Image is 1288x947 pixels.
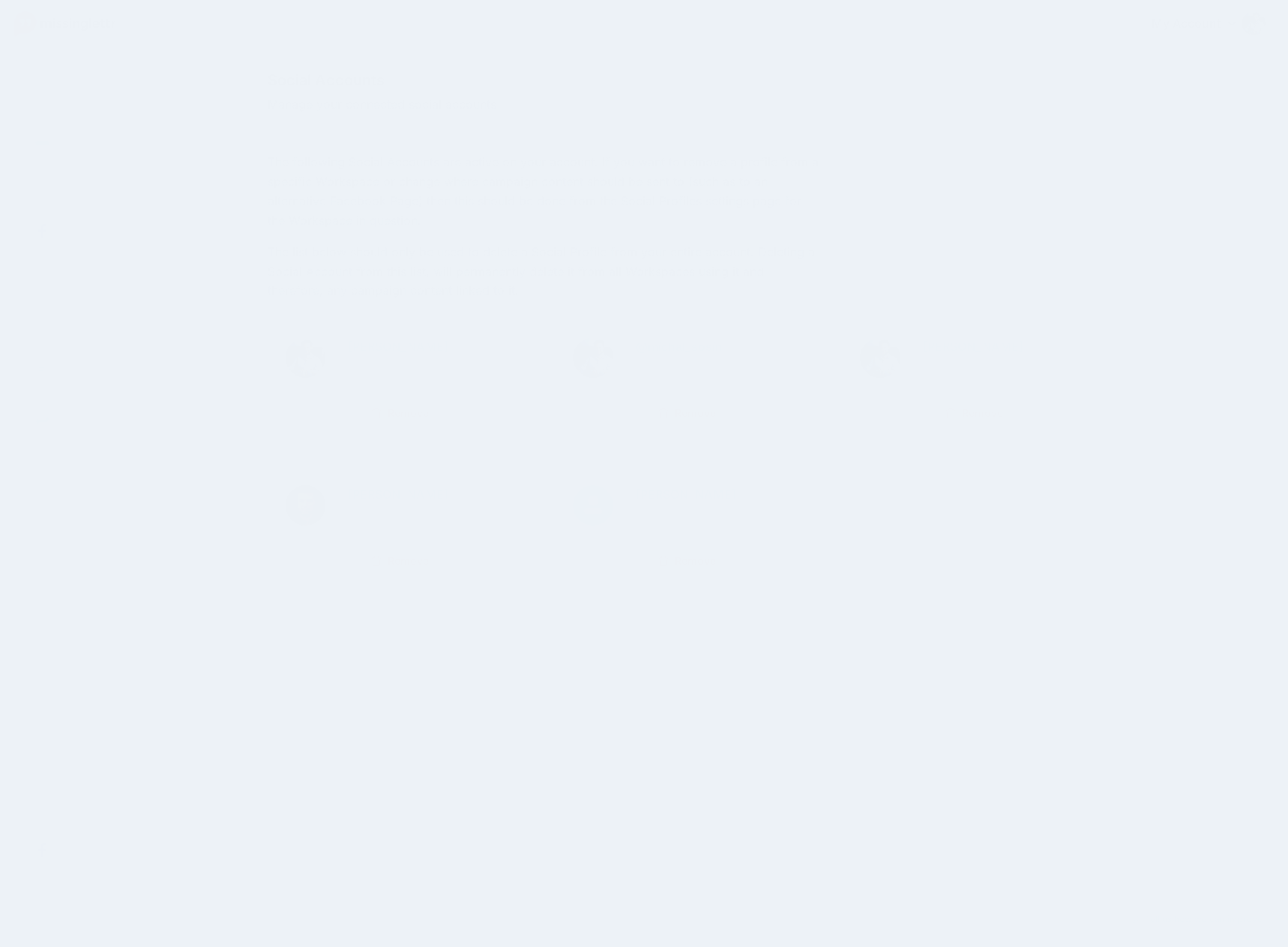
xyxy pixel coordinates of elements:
[286,485,326,526] img: .png-83165
[573,485,613,526] img: user_default_image.png
[1122,909,1270,929] a: Tell us how we can improve
[348,339,448,354] b: [PERSON_NAME]
[636,339,723,354] b: @michal_sosin
[636,487,736,502] b: [PERSON_NAME]
[348,487,448,502] b: [PERSON_NAME]
[573,396,801,430] a: Remove
[268,95,820,115] span: Manage your connected social accounts
[923,339,1023,354] b: [PERSON_NAME]
[286,544,514,578] a: Remove
[34,82,49,96] img: menu.png
[348,361,425,373] small: Google Business
[286,396,514,430] a: Remove
[573,337,613,378] img: 0Sggisqo-77257.jpg
[860,337,900,378] img: 1723540894369-77259.png
[268,73,820,88] span: Social Accounts
[636,361,666,373] small: Twitter
[268,153,820,231] p: The following Social Accounts are active on your account. If you want to remove a profile from a ...
[860,396,1089,430] a: Remove
[348,509,393,520] small: Facebook
[286,337,326,378] img: AAcHTte7Q__J_0vLZ0BopjjAwm9ddAGURcW_KUlMc3k1ua8ya4nEs96-c-77263.png
[268,243,820,301] p: The list below should only be used to delete a Social Profile from your entire account. Deleting ...
[14,11,115,37] img: Missinglettr
[573,544,801,578] a: Remove
[1137,6,1266,43] a: My Account
[923,361,961,373] small: LinkedIn
[636,509,681,520] small: Instagram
